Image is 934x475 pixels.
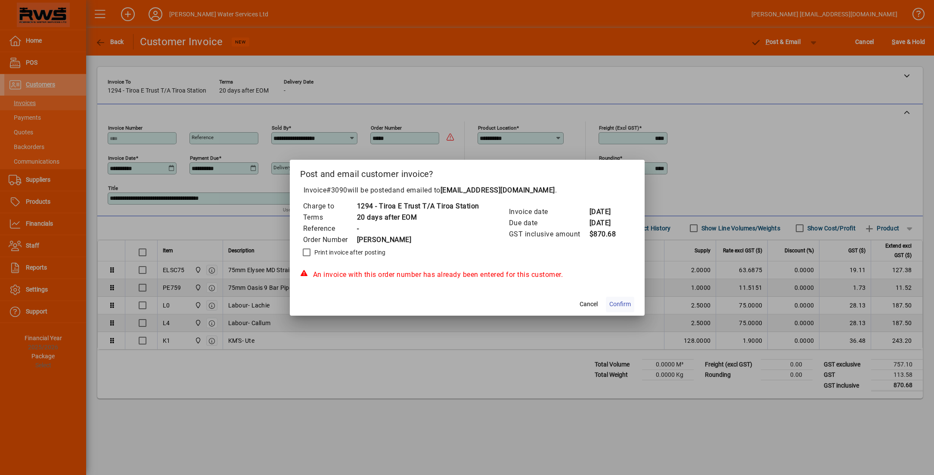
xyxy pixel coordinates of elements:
[357,234,479,245] td: [PERSON_NAME]
[303,234,357,245] td: Order Number
[575,297,602,312] button: Cancel
[392,186,555,194] span: and emailed to
[589,206,624,217] td: [DATE]
[606,297,634,312] button: Confirm
[290,160,645,185] h2: Post and email customer invoice?
[509,206,589,217] td: Invoice date
[300,185,634,196] p: Invoice will be posted .
[589,217,624,229] td: [DATE]
[357,201,479,212] td: 1294 - Tiroa E Trust T/A Tiroa Station
[300,270,634,280] div: An invoice with this order number has already been entered for this customer.
[441,186,555,194] b: [EMAIL_ADDRESS][DOMAIN_NAME]
[313,248,386,257] label: Print invoice after posting
[580,300,598,309] span: Cancel
[303,223,357,234] td: Reference
[589,229,624,240] td: $870.68
[357,212,479,223] td: 20 days after EOM
[303,201,357,212] td: Charge to
[303,212,357,223] td: Terms
[357,223,479,234] td: -
[509,229,589,240] td: GST inclusive amount
[509,217,589,229] td: Due date
[609,300,631,309] span: Confirm
[326,186,348,194] span: #3090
